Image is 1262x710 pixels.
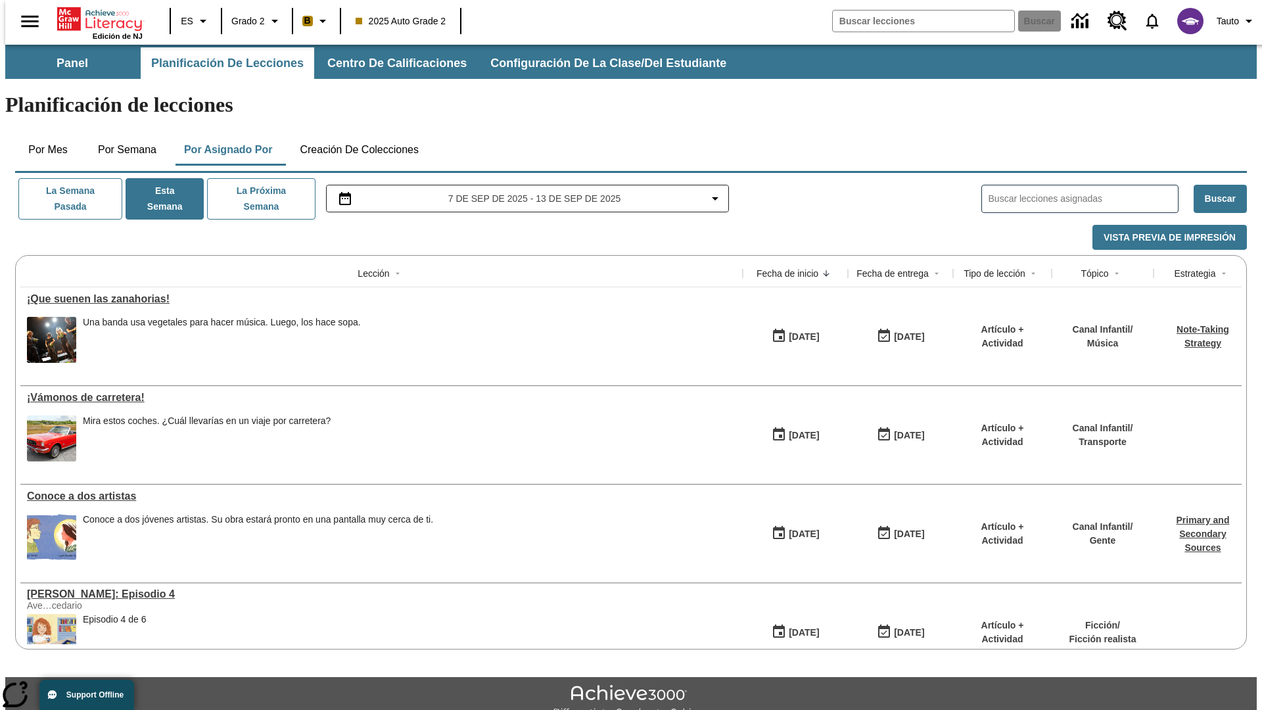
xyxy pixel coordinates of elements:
[767,324,824,349] button: 09/07/25: Primer día en que estuvo disponible la lección
[1073,421,1133,435] p: Canal Infantil /
[757,267,818,280] div: Fecha de inicio
[27,293,736,305] a: ¡Que suenen las zanahorias!, Lecciones
[929,266,945,281] button: Sort
[317,47,477,79] button: Centro de calificaciones
[5,47,738,79] div: Subbarra de navegación
[87,134,167,166] button: Por semana
[833,11,1014,32] input: Buscar campo
[5,45,1257,79] div: Subbarra de navegación
[27,614,76,660] img: Elena está sentada en la mesa de clase, poniendo pegamento en un trozo de papel. Encima de la mes...
[207,178,315,220] button: La próxima semana
[894,427,924,444] div: [DATE]
[960,323,1045,350] p: Artículo + Actividad
[27,490,736,502] a: Conoce a dos artistas, Lecciones
[1073,534,1133,548] p: Gente
[126,178,204,220] button: Esta semana
[57,6,143,32] a: Portada
[297,9,336,33] button: Boost El color de la clase es anaranjado claro. Cambiar el color de la clase.
[960,421,1045,449] p: Artículo + Actividad
[872,423,929,448] button: 09/07/25: Último día en que podrá accederse la lección
[1073,323,1133,337] p: Canal Infantil /
[1073,520,1133,534] p: Canal Infantil /
[894,625,924,641] div: [DATE]
[83,317,361,328] div: Una banda usa vegetales para hacer música. Luego, los hace sopa.
[7,47,138,79] button: Panel
[27,392,736,404] a: ¡Vámonos de carretera!, Lecciones
[964,267,1025,280] div: Tipo de lección
[1177,324,1229,348] a: Note-Taking Strategy
[1069,632,1136,646] p: Ficción realista
[1177,515,1230,553] a: Primary and Secondary Sources
[789,526,819,542] div: [DATE]
[27,415,76,461] img: Un auto Ford Mustang rojo descapotable estacionado en un suelo adoquinado delante de un campo
[1216,266,1232,281] button: Sort
[83,614,147,660] div: Episodio 4 de 6
[789,329,819,345] div: [DATE]
[304,12,311,29] span: B
[181,14,193,28] span: ES
[1069,619,1136,632] p: Ficción /
[27,392,736,404] div: ¡Vámonos de carretera!
[83,514,433,525] div: Conoce a dos jóvenes artistas. Su obra estará pronto en una pantalla muy cerca de ti.
[1217,14,1239,28] span: Tauto
[39,680,134,710] button: Support Offline
[5,93,1257,117] h1: Planificación de lecciones
[767,521,824,546] button: 09/07/25: Primer día en que estuvo disponible la lección
[57,5,143,40] div: Portada
[767,620,824,645] button: 09/07/25: Primer día en que estuvo disponible la lección
[83,317,361,363] div: Una banda usa vegetales para hacer música. Luego, los hace sopa.
[141,47,314,79] button: Planificación de lecciones
[27,317,76,363] img: Un grupo de personas vestidas de negro toca música en un escenario.
[83,614,147,625] div: Episodio 4 de 6
[818,266,834,281] button: Sort
[767,423,824,448] button: 09/07/25: Primer día en que estuvo disponible la lección
[1073,435,1133,449] p: Transporte
[66,690,124,699] span: Support Offline
[1135,4,1169,38] a: Notificaciones
[789,625,819,641] div: [DATE]
[83,415,331,461] div: Mira estos coches. ¿Cuál llevarías en un viaje por carretera?
[358,267,389,280] div: Lección
[960,619,1045,646] p: Artículo + Actividad
[83,514,433,560] div: Conoce a dos jóvenes artistas. Su obra estará pronto en una pantalla muy cerca de ti.
[27,490,736,502] div: Conoce a dos artistas
[1100,3,1135,39] a: Centro de recursos, Se abrirá en una pestaña nueva.
[872,620,929,645] button: 09/07/25: Último día en que podrá accederse la lección
[27,293,736,305] div: ¡Que suenen las zanahorias!
[894,329,924,345] div: [DATE]
[174,134,283,166] button: Por asignado por
[707,191,723,206] svg: Collapse Date Range Filter
[27,588,736,600] div: Elena Menope: Episodio 4
[856,267,929,280] div: Fecha de entrega
[480,47,737,79] button: Configuración de la clase/del estudiante
[1194,185,1247,213] button: Buscar
[175,9,217,33] button: Lenguaje: ES, Selecciona un idioma
[226,9,288,33] button: Grado: Grado 2, Elige un grado
[93,32,143,40] span: Edición de NJ
[1092,225,1247,250] button: Vista previa de impresión
[1169,4,1211,38] button: Escoja un nuevo avatar
[83,415,331,427] div: Mira estos coches. ¿Cuál llevarías en un viaje por carretera?
[872,324,929,349] button: 09/07/25: Último día en que podrá accederse la lección
[356,14,446,28] span: 2025 Auto Grade 2
[960,520,1045,548] p: Artículo + Actividad
[390,266,406,281] button: Sort
[15,134,81,166] button: Por mes
[448,192,621,206] span: 7 de sep de 2025 - 13 de sep de 2025
[1081,267,1108,280] div: Tópico
[1073,337,1133,350] p: Música
[289,134,429,166] button: Creación de colecciones
[11,2,49,41] button: Abrir el menú lateral
[18,178,122,220] button: La semana pasada
[1174,267,1215,280] div: Estrategia
[1063,3,1100,39] a: Centro de información
[872,521,929,546] button: 09/07/25: Último día en que podrá accederse la lección
[789,427,819,444] div: [DATE]
[27,514,76,560] img: Un autorretrato caricaturesco de Maya Halko y uno realista de Lyla Sowder-Yuson.
[1109,266,1125,281] button: Sort
[1025,266,1041,281] button: Sort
